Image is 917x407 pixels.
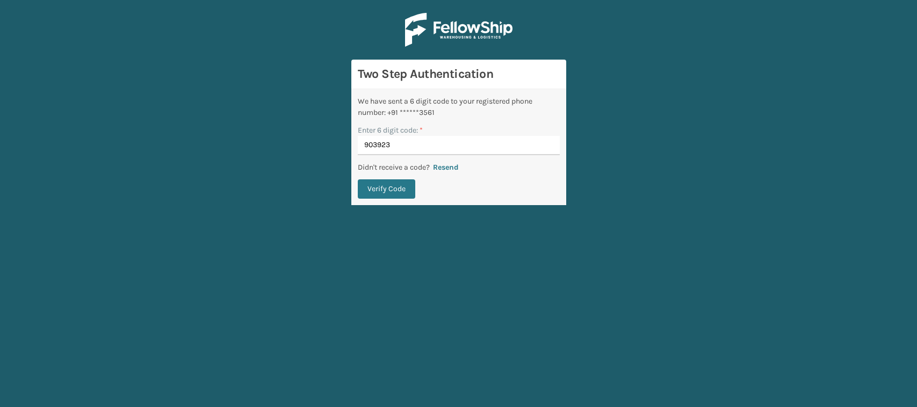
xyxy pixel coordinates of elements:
div: We have sent a 6 digit code to your registered phone number: +91 ******3561 [358,96,560,118]
h3: Two Step Authentication [358,66,560,82]
button: Verify Code [358,179,415,199]
p: Didn't receive a code? [358,162,430,173]
button: Resend [430,163,462,172]
label: Enter 6 digit code: [358,125,423,136]
img: Logo [405,13,512,47]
